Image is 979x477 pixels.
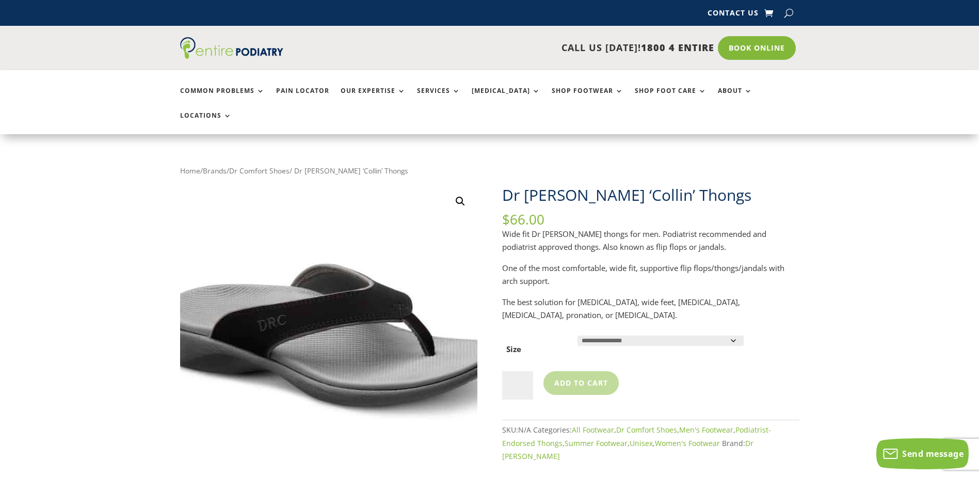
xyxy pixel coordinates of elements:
[902,448,964,459] span: Send message
[506,344,521,354] label: Size
[876,438,969,469] button: Send message
[718,87,752,109] a: About
[679,425,733,435] a: Men's Footwear
[616,425,677,435] a: Dr Comfort Shoes
[180,37,283,59] img: logo (1)
[502,210,544,229] bdi: 66.00
[341,87,406,109] a: Our Expertise
[518,425,531,435] span: N/A
[502,210,510,229] span: $
[502,296,799,322] p: The best solution for [MEDICAL_DATA], wide feet, [MEDICAL_DATA], [MEDICAL_DATA], pronation, or [M...
[180,87,265,109] a: Common Problems
[417,87,460,109] a: Services
[472,87,540,109] a: [MEDICAL_DATA]
[718,36,796,60] a: Book Online
[502,425,771,448] a: Podiatrist-Endorsed Thongs
[572,425,614,435] a: All Footwear
[203,166,227,176] a: Brands
[502,228,799,262] p: Wide fit Dr [PERSON_NAME] thongs for men. Podiatrist recommended and podiatrist approved thongs. ...
[180,164,799,178] nav: Breadcrumb
[565,438,628,448] a: Summer Footwear
[502,425,771,448] span: Categories: , , , , , ,
[502,425,531,435] span: SKU:
[502,262,799,296] p: One of the most comfortable, wide fit, supportive flip flops/thongs/jandals with arch support.
[552,87,623,109] a: Shop Footwear
[180,112,232,134] a: Locations
[180,166,200,176] a: Home
[229,166,290,176] a: Dr Comfort Shoes
[543,371,619,395] button: Add to cart
[180,51,283,61] a: Entire Podiatry
[323,41,714,55] p: CALL US [DATE]!
[276,87,329,109] a: Pain Locator
[655,438,720,448] a: Women's Footwear
[630,438,653,448] a: Unisex
[635,87,707,109] a: Shop Foot Care
[451,192,470,211] a: View full-screen image gallery
[502,371,533,400] input: Product quantity
[502,184,799,213] h1: Dr [PERSON_NAME] ‘Collin’ Thongs
[641,41,714,54] span: 1800 4 ENTIRE
[708,9,759,21] a: Contact Us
